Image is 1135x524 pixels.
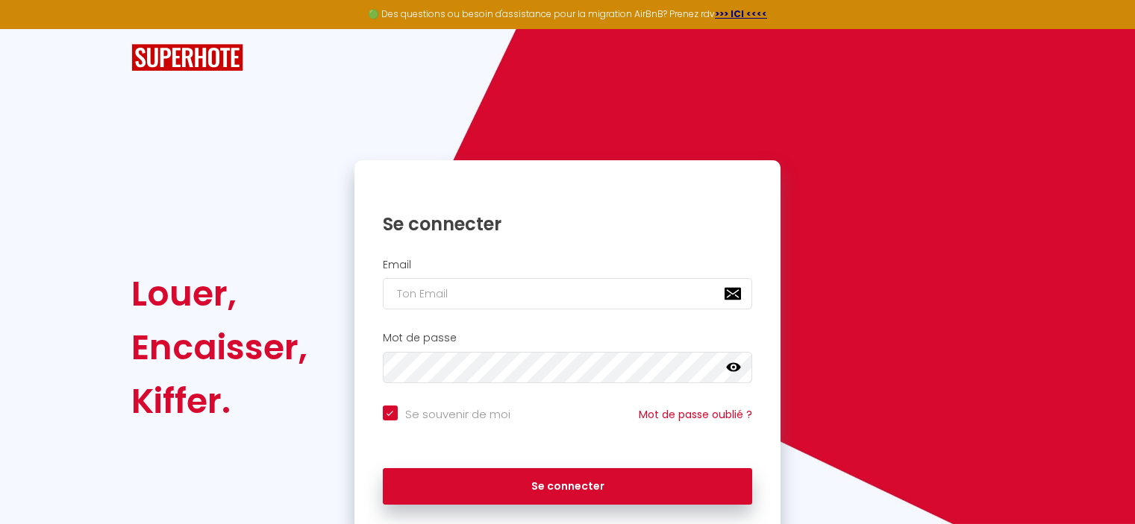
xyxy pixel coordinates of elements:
a: >>> ICI <<<< [715,7,767,20]
div: Encaisser, [131,321,307,374]
h2: Mot de passe [383,332,753,344]
div: Louer, [131,267,307,321]
input: Ton Email [383,278,753,309]
img: SuperHote logo [131,44,243,72]
button: Se connecter [383,468,753,505]
a: Mot de passe oublié ? [639,407,752,422]
h2: Email [383,259,753,271]
h1: Se connecter [383,212,753,236]
div: Kiffer. [131,374,307,428]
